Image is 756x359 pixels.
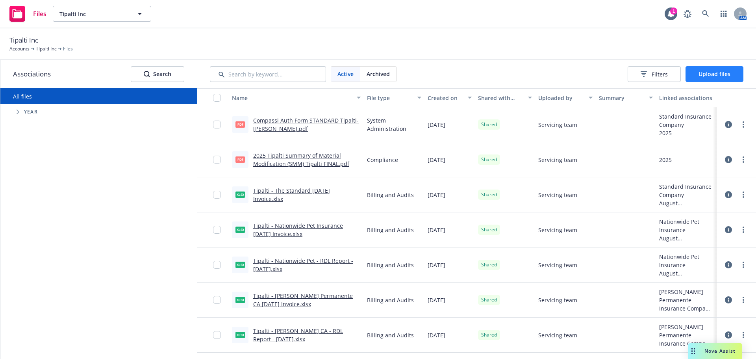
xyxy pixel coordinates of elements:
[253,117,359,132] a: Compassi Auth Form STANDARD Tipalti- [PERSON_NAME].pdf
[659,199,713,207] div: August
[538,261,577,269] span: Servicing team
[213,331,221,339] input: Toggle Row Selected
[53,6,151,22] button: Tipalti Inc
[652,70,668,78] span: Filters
[213,156,221,164] input: Toggle Row Selected
[659,156,672,164] div: 2025
[596,88,656,107] button: Summary
[739,330,748,340] a: more
[59,10,128,18] span: Tipalti Inc
[235,262,245,268] span: xlsx
[659,112,713,129] div: Standard Insurance Company
[739,120,748,129] a: more
[210,66,326,82] input: Search by keyword...
[428,226,445,234] span: [DATE]
[628,66,681,82] button: Filters
[24,110,38,114] span: Year
[367,191,414,199] span: Billing and Audits
[686,66,743,82] button: Upload files
[478,94,524,102] div: Shared with client
[9,35,38,45] span: Tipalti Inc
[213,226,221,234] input: Toggle Row Selected
[656,88,717,107] button: Linked associations
[538,94,584,102] div: Uploaded by
[481,296,497,303] span: Shared
[538,121,577,129] span: Servicing team
[63,45,73,52] span: Files
[428,156,445,164] span: [DATE]
[144,71,150,77] svg: Search
[213,261,221,269] input: Toggle Row Selected
[481,191,497,198] span: Shared
[739,295,748,305] a: more
[144,67,171,82] div: Search
[235,156,245,162] span: pdf
[538,156,577,164] span: Servicing team
[253,152,349,167] a: 2025 Tipalti Summary of Material Modification (SMM) Tipalti FINAL.pdf
[704,348,736,354] span: Nova Assist
[235,192,245,197] span: xlsx
[232,94,352,102] div: Name
[213,94,221,102] input: Select all
[739,155,748,164] a: more
[475,88,535,107] button: Shared with client
[428,296,445,304] span: [DATE]
[538,296,577,304] span: Servicing team
[367,296,414,304] span: Billing and Audits
[680,6,695,22] a: Report a Bug
[367,226,414,234] span: Billing and Audits
[481,261,497,268] span: Shared
[670,7,677,15] div: 1
[428,261,445,269] span: [DATE]
[213,296,221,304] input: Toggle Row Selected
[367,70,390,78] span: Archived
[6,3,50,25] a: Files
[428,331,445,339] span: [DATE]
[688,343,742,359] button: Nova Assist
[428,94,463,102] div: Created on
[253,257,353,273] a: Tipalti - Nationwide Pet - RDL Report - [DATE].xlsx
[253,187,330,203] a: Tipalti - The Standard [DATE] Invoice.xlsx
[131,66,184,82] button: SearchSearch
[535,88,596,107] button: Uploaded by
[367,156,398,164] span: Compliance
[235,121,245,127] span: pdf
[659,234,713,242] div: August
[659,253,713,269] div: Nationwide Pet Insurance
[424,88,475,107] button: Created on
[538,191,577,199] span: Servicing team
[367,116,421,133] span: System Administration
[739,190,748,199] a: more
[659,94,713,102] div: Linked associations
[9,45,30,52] a: Accounts
[659,129,713,137] div: 2025
[599,94,645,102] div: Summary
[428,121,445,129] span: [DATE]
[253,222,343,238] a: Tipalti - Nationwide Pet Insurance [DATE] Invoice.xlsx
[213,121,221,128] input: Toggle Row Selected
[688,343,698,359] div: Drag to move
[538,331,577,339] span: Servicing team
[659,182,713,199] div: Standard Insurance Company
[699,70,730,78] span: Upload files
[659,323,713,348] div: [PERSON_NAME] Permanente Insurance Company
[364,88,424,107] button: File type
[337,70,354,78] span: Active
[36,45,57,52] a: Tipalti Inc
[659,218,713,234] div: Nationwide Pet Insurance
[253,292,353,308] a: Tipalti - [PERSON_NAME] Permanente CA [DATE] Invoice.xlsx
[13,69,51,79] span: Associations
[428,191,445,199] span: [DATE]
[659,269,713,277] div: August
[13,93,32,100] a: All files
[698,6,713,22] a: Search
[253,327,343,343] a: Tipalti - [PERSON_NAME] CA - RDL Report - [DATE].xlsx
[481,156,497,163] span: Shared
[367,94,413,102] div: File type
[235,297,245,303] span: xlsx
[481,331,497,339] span: Shared
[481,226,497,233] span: Shared
[739,225,748,234] a: more
[229,88,364,107] button: Name
[367,261,414,269] span: Billing and Audits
